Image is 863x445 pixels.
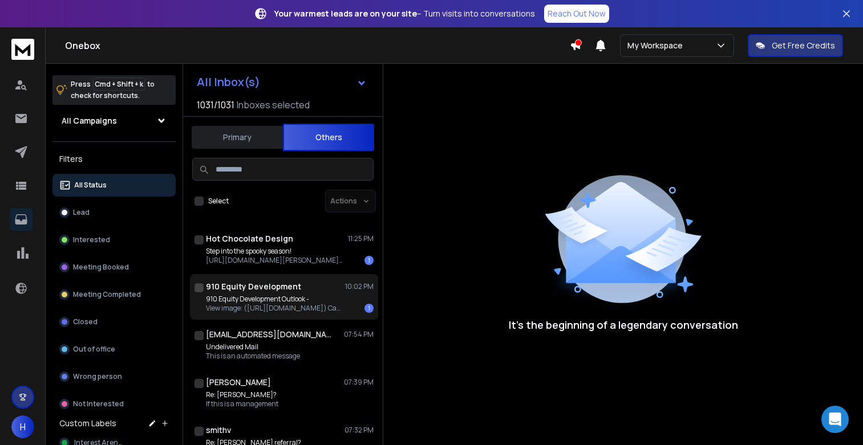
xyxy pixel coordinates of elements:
h1: Hot Chocolate Design [206,233,293,244]
h1: [EMAIL_ADDRESS][DOMAIN_NAME] [206,329,331,340]
p: 10:02 PM [345,282,374,291]
h1: All Campaigns [62,115,117,126]
span: Cmd + Shift + k [93,77,145,91]
button: Meeting Completed [52,283,176,306]
h1: All Inbox(s) [197,76,260,88]
p: 910 Equity Development Outlook - [206,295,343,304]
p: 07:54 PM [344,330,374,339]
button: Interested [52,228,176,251]
div: 1 [364,256,374,265]
button: Closed [52,311,176,333]
p: Meeting Completed [73,290,141,299]
p: – Turn visits into conversations [274,8,535,19]
p: It’s the beginning of a legendary conversation [509,317,738,333]
button: Meeting Booked [52,256,176,279]
p: Reach Out Now [548,8,606,19]
p: 07:32 PM [345,426,374,435]
p: If this is a management [206,399,278,409]
button: All Status [52,174,176,197]
span: 1031 / 1031 [197,98,234,112]
p: Press to check for shortcuts. [71,79,155,101]
p: All Status [74,181,107,190]
div: Open Intercom Messenger [821,406,849,433]
button: Others [283,124,374,151]
p: Out of office [73,345,115,354]
img: logo [11,39,34,60]
button: Primary [192,125,283,150]
p: Wrong person [73,372,122,381]
button: Out of office [52,338,176,361]
h3: Filters [52,151,176,167]
button: Wrong person [52,365,176,388]
p: Step into the spooky season! [206,247,343,256]
p: Get Free Credits [772,40,835,51]
strong: Your warmest leads are on your site [274,8,417,19]
button: All Inbox(s) [188,71,376,93]
button: Lead [52,201,176,224]
p: Closed [73,317,98,326]
h1: [PERSON_NAME] [206,377,271,388]
p: Not Interested [73,399,124,409]
p: 11:25 PM [348,234,374,243]
button: H [11,415,34,438]
p: This is an automated message [206,352,300,361]
label: Select [208,197,229,206]
button: Not Interested [52,393,176,415]
p: View image: ([URL][DOMAIN_NAME]) Caption: ^Together with ^^[9ED's [206,304,343,313]
div: 1 [364,304,374,313]
button: Get Free Credits [748,34,843,57]
h1: smithv [206,424,231,436]
p: Undelivered Mail [206,342,300,352]
p: Re: [PERSON_NAME]? [206,390,278,399]
h3: Inboxes selected [237,98,310,112]
h1: 910 Equity Development [206,281,301,292]
p: Lead [73,208,90,217]
a: Reach Out Now [544,5,609,23]
p: 07:39 PM [344,378,374,387]
p: Meeting Booked [73,263,129,272]
p: Interested [73,235,110,244]
button: All Campaigns [52,109,176,132]
h1: Onebox [65,39,570,52]
h3: Custom Labels [59,418,116,429]
p: [URL][DOMAIN_NAME][PERSON_NAME] [URL][DOMAIN_NAME][PERSON_NAME] [URL][DOMAIN_NAME] [URL][DOMAIN_N... [206,256,343,265]
p: My Workspace [627,40,687,51]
